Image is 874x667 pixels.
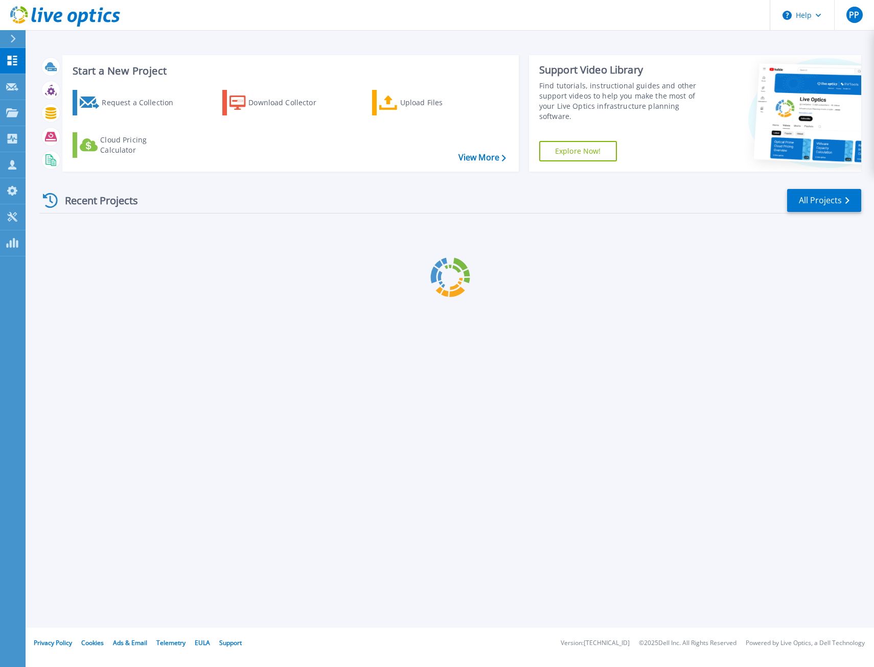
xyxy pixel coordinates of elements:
a: Support [219,638,242,647]
a: Telemetry [156,638,186,647]
li: © 2025 Dell Inc. All Rights Reserved [639,640,737,647]
a: Cookies [81,638,104,647]
a: Ads & Email [113,638,147,647]
a: Request a Collection [73,90,187,115]
div: Upload Files [400,92,482,113]
li: Powered by Live Optics, a Dell Technology [746,640,865,647]
a: EULA [195,638,210,647]
a: Cloud Pricing Calculator [73,132,187,158]
div: Support Video Library [539,63,707,77]
div: Request a Collection [102,92,183,113]
span: PP [849,11,859,19]
h3: Start a New Project [73,65,505,77]
a: Explore Now! [539,141,617,161]
div: Recent Projects [39,188,152,213]
div: Cloud Pricing Calculator [100,135,182,155]
div: Download Collector [248,92,330,113]
a: Upload Files [372,90,486,115]
li: Version: [TECHNICAL_ID] [561,640,630,647]
a: All Projects [787,189,861,212]
a: Download Collector [222,90,336,115]
div: Find tutorials, instructional guides and other support videos to help you make the most of your L... [539,81,707,122]
a: View More [458,153,506,162]
a: Privacy Policy [34,638,72,647]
